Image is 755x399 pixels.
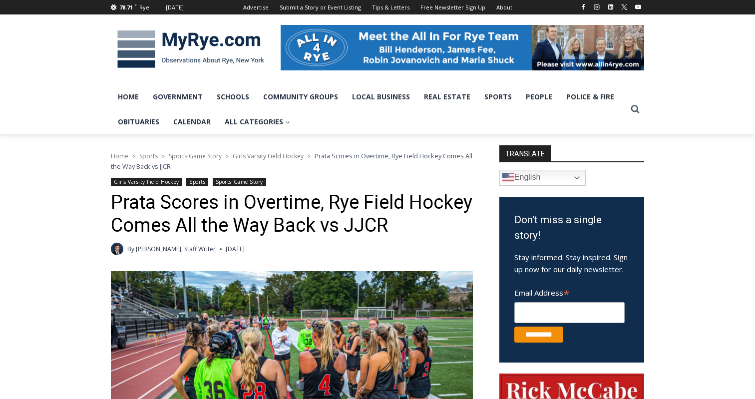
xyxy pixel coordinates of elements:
img: MyRye.com [111,23,271,75]
label: Email Address [514,283,625,301]
img: All in for Rye [281,25,644,70]
a: Sports [477,84,519,109]
span: Prata Scores in Overtime, Rye Field Hockey Comes All the Way Back vs JJCR [111,151,472,170]
a: Police & Fire [559,84,621,109]
a: Author image [111,243,123,255]
h3: Don't miss a single story! [514,212,629,244]
div: Rye [139,3,149,12]
a: Calendar [166,109,218,134]
a: Girls Varsity Field Hockey [233,152,304,160]
a: X [618,1,630,13]
a: Instagram [591,1,603,13]
a: Sports [139,152,158,160]
button: View Search Form [626,100,644,118]
a: Community Groups [256,84,345,109]
span: 78.71 [119,3,133,11]
img: en [502,172,514,184]
a: Obituaries [111,109,166,134]
a: Government [146,84,210,109]
a: Real Estate [417,84,477,109]
a: Home [111,84,146,109]
a: Sports [186,178,208,186]
a: Local Business [345,84,417,109]
a: Girls Varsity Field Hockey [111,178,182,186]
span: All Categories [225,116,290,127]
span: > [132,153,135,160]
a: Facebook [577,1,589,13]
a: English [499,170,586,186]
a: Schools [210,84,256,109]
strong: TRANSLATE [499,145,551,161]
a: People [519,84,559,109]
p: Stay informed. Stay inspired. Sign up now for our daily newsletter. [514,251,629,275]
nav: Breadcrumbs [111,151,473,171]
a: All Categories [218,109,297,134]
span: F [134,2,137,7]
a: [PERSON_NAME], Staff Writer [136,245,216,253]
a: Linkedin [605,1,617,13]
nav: Primary Navigation [111,84,626,135]
div: [DATE] [166,3,184,12]
span: > [226,153,229,160]
a: YouTube [632,1,644,13]
a: Sports Game Story [169,152,222,160]
span: > [162,153,165,160]
span: By [127,244,134,254]
h1: Prata Scores in Overtime, Rye Field Hockey Comes All the Way Back vs JJCR [111,191,473,237]
a: Sports Game Story [213,178,266,186]
img: Charlie Morris headshot PROFESSIONAL HEADSHOT [111,243,123,255]
span: > [308,153,311,160]
time: [DATE] [226,244,245,254]
a: Home [111,152,128,160]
